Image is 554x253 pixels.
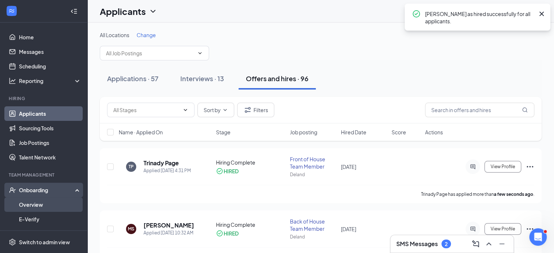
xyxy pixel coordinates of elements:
div: Hiring [9,95,80,102]
div: Front of House Team Member [290,155,336,170]
svg: ChevronUp [484,240,493,248]
button: ChevronUp [483,238,495,250]
svg: ChevronDown [222,107,228,113]
a: Talent Network [19,150,81,165]
div: Team Management [9,172,80,178]
svg: UserCheck [9,186,16,194]
span: Actions [425,129,443,136]
span: Change [137,32,156,38]
input: Search in offers and hires [425,103,534,117]
svg: MagnifyingGlass [522,107,528,113]
span: Score [392,129,406,136]
a: Sourcing Tools [19,121,81,135]
div: HIRED [224,167,239,175]
svg: CheckmarkCircle [216,230,223,237]
svg: Ellipses [526,162,534,171]
span: [DATE] [341,226,356,232]
div: Hiring Complete [216,221,286,228]
span: Stage [216,129,231,136]
div: Switch to admin view [19,238,70,246]
svg: Ellipses [526,225,534,233]
div: [PERSON_NAME] as hired successfully for all applicants. [425,9,534,25]
div: HIRED [224,230,239,237]
span: Name · Applied On [119,129,163,136]
div: Onboarding [19,186,75,194]
svg: WorkstreamLogo [8,7,15,15]
div: MS [128,226,134,232]
span: Job posting [290,129,317,136]
div: Deland [290,234,336,240]
div: TP [129,163,134,170]
svg: ChevronDown [149,7,157,16]
a: E-Verify [19,212,81,226]
button: Filter Filters [237,103,274,117]
div: Offers and hires · 96 [246,74,309,83]
a: Applicants [19,106,81,121]
span: View Profile [491,164,515,169]
div: Interviews · 13 [180,74,224,83]
h5: [PERSON_NAME] [144,221,194,229]
a: Overview [19,197,81,212]
svg: CheckmarkCircle [412,9,421,18]
span: Sort by [204,107,221,112]
a: Scheduling [19,59,81,74]
div: 2 [445,241,448,247]
button: View Profile [484,161,521,173]
div: Applied [DATE] 4:31 PM [144,167,191,174]
svg: ChevronDown [197,50,203,56]
svg: CheckmarkCircle [216,167,223,175]
p: Trinady Page has applied more than . [421,191,534,197]
svg: Filter [243,106,252,114]
div: Applied [DATE] 10:32 AM [144,229,194,237]
span: [DATE] [341,163,356,170]
h3: SMS Messages [396,240,438,248]
span: View Profile [491,226,515,232]
button: View Profile [484,223,521,235]
div: Reporting [19,77,82,84]
svg: ActiveChat [468,164,477,170]
input: All Job Postings [106,49,194,57]
svg: ChevronDown [182,107,188,113]
button: ComposeMessage [470,238,482,250]
div: Hiring Complete [216,159,286,166]
svg: Analysis [9,77,16,84]
span: All Locations [100,32,129,38]
div: Applications · 57 [107,74,158,83]
svg: Settings [9,238,16,246]
svg: Collapse [70,8,78,15]
iframe: Intercom live chat [529,228,547,246]
a: Messages [19,44,81,59]
input: All Stages [113,106,180,114]
button: Sort byChevronDown [197,103,234,117]
span: Hired Date [341,129,366,136]
svg: Minimize [498,240,506,248]
div: Deland [290,171,336,178]
a: Home [19,30,81,44]
button: Minimize [496,238,508,250]
svg: Cross [537,9,546,18]
a: Job Postings [19,135,81,150]
svg: ActiveChat [468,226,477,232]
div: Back of House Team Member [290,218,336,232]
a: Onboarding Documents [19,226,81,241]
svg: ComposeMessage [471,240,480,248]
h5: Trinady Page [144,159,179,167]
b: a few seconds ago [494,191,533,197]
h1: Applicants [100,5,146,17]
